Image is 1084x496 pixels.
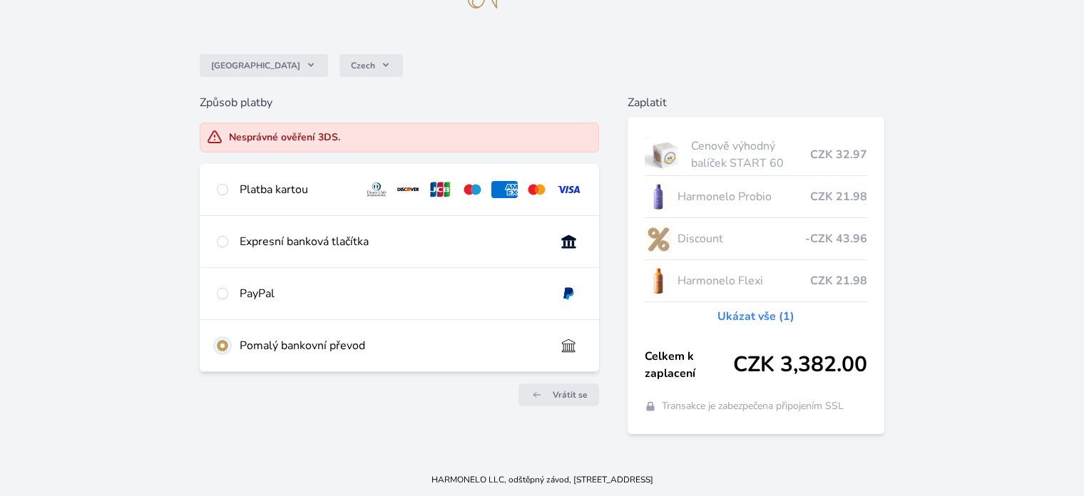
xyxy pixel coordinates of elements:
span: Vrátit se [553,389,588,401]
div: PayPal [240,285,544,302]
img: diners.svg [364,181,390,198]
img: discount-lo.png [645,221,672,257]
img: CLEAN_FLEXI_se_stinem_x-hi_(1)-lo.jpg [645,263,672,299]
span: -CZK 43.96 [805,230,867,247]
span: CZK 32.97 [810,146,867,163]
span: Transakce je zabezpečena připojením SSL [662,399,844,413]
img: bankTransfer_IBAN.svg [556,337,582,354]
div: Nesprávné ověření 3DS. [229,130,340,145]
span: [GEOGRAPHIC_DATA] [211,60,300,71]
span: CZK 3,382.00 [733,352,867,378]
img: jcb.svg [427,181,454,198]
span: Celkem k zaplacení [645,348,733,382]
img: visa.svg [556,181,582,198]
img: amex.svg [491,181,518,198]
button: Czech [339,54,403,77]
img: paypal.svg [556,285,582,302]
img: mc.svg [523,181,550,198]
h6: Způsob platby [200,94,599,111]
span: Cenově výhodný balíček START 60 [691,138,810,172]
span: Harmonelo Probio [677,188,810,205]
div: Expresní banková tlačítka [240,233,544,250]
a: Vrátit se [518,383,599,406]
span: Czech [351,60,375,71]
img: CLEAN_PROBIO_se_stinem_x-lo.jpg [645,179,672,215]
div: Pomalý bankovní převod [240,337,544,354]
span: Harmonelo Flexi [677,272,810,289]
span: CZK 21.98 [810,188,867,205]
img: discover.svg [395,181,421,198]
img: start.jpg [645,137,685,172]
div: Platba kartou [240,181,352,198]
a: Ukázat vše (1) [717,308,794,325]
img: maestro.svg [459,181,486,198]
button: [GEOGRAPHIC_DATA] [200,54,328,77]
span: Discount [677,230,805,247]
h6: Zaplatit [628,94,884,111]
img: onlineBanking_CZ.svg [556,233,582,250]
span: CZK 21.98 [810,272,867,289]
